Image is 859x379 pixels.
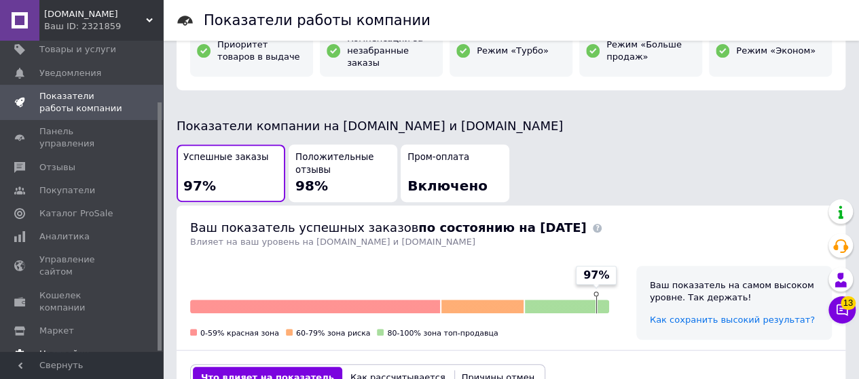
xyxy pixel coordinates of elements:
[289,144,397,202] button: Положительные отзывы98%
[190,237,475,247] span: Влияет на ваш уровень на [DOMAIN_NAME] и [DOMAIN_NAME]
[183,178,216,194] span: 97%
[736,45,816,57] span: Режим «Эконом»
[204,12,431,28] h1: Показатели работы компании
[39,125,126,150] span: Панель управления
[650,315,815,325] a: Как сохранить высокий результат?
[295,178,328,194] span: 98%
[39,161,75,174] span: Отзывы
[407,178,488,194] span: Включено
[44,8,146,20] span: KatyKids.shop
[39,325,74,337] span: Маркет
[39,207,113,220] span: Каталог ProSale
[39,67,101,79] span: Уведомления
[477,45,549,57] span: Режим «Турбо»
[39,90,126,115] span: Показатели работы компании
[39,184,95,197] span: Покупатели
[387,329,498,338] span: 80-100% зона топ-продавца
[39,254,126,278] span: Управление сайтом
[200,329,279,338] span: 0-59% красная зона
[39,348,89,360] span: Настройки
[347,33,436,70] span: Компенсации за незабранные заказы
[650,279,818,304] div: Ваш показатель на самом высоком уровне. Так держать!
[401,144,509,202] button: Пром-оплатаВключено
[296,329,370,338] span: 60-79% зона риска
[190,220,586,235] span: Ваш показатель успешных заказов
[828,296,856,323] button: Чат с покупателем13
[39,43,116,56] span: Товары и услуги
[295,151,390,176] span: Положительные отзывы
[177,144,285,202] button: Успешные заказы97%
[183,151,268,164] span: Успешные заказы
[39,290,126,314] span: Кошелек компании
[407,151,469,164] span: Пром-оплата
[39,231,90,243] span: Аналитика
[418,220,586,235] b: по состоянию на [DATE]
[44,20,163,33] div: Ваш ID: 2321859
[606,39,695,63] span: Режим «Больше продаж»
[583,268,609,283] span: 97%
[217,39,306,63] span: Приоритет товаров в выдаче
[177,119,563,133] span: Показатели компании на [DOMAIN_NAME] и [DOMAIN_NAME]
[841,296,856,310] span: 13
